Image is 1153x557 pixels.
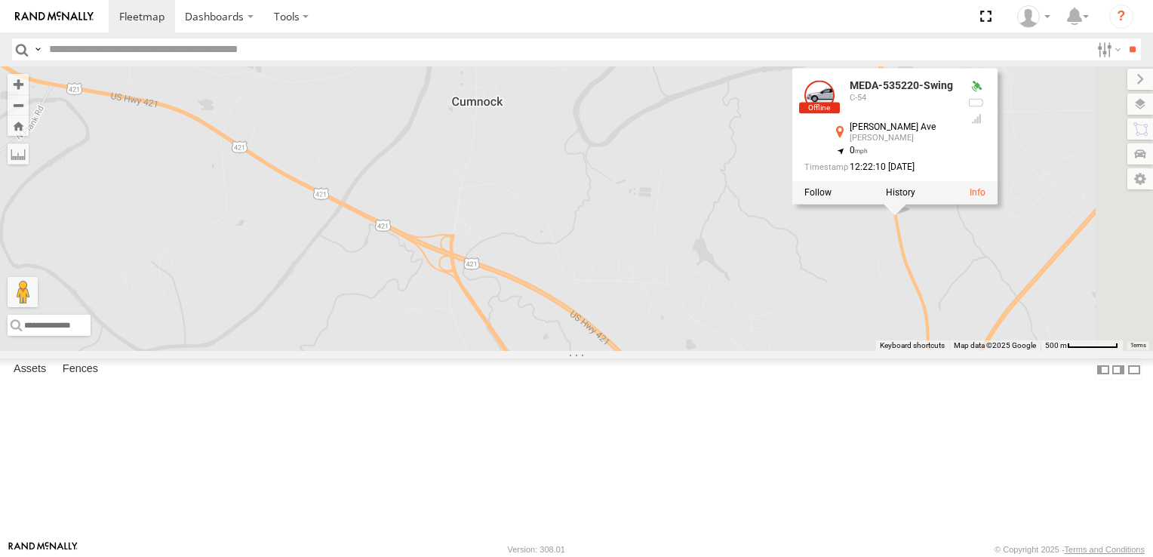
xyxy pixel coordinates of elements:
img: rand-logo.svg [15,11,94,22]
a: Terms and Conditions [1065,545,1145,554]
div: MEDA-535220-Swing [850,80,955,91]
label: Measure [8,143,29,165]
a: Terms (opens in new tab) [1130,342,1146,348]
span: 500 m [1045,341,1067,349]
a: Visit our Website [8,542,78,557]
div: [PERSON_NAME] [850,134,955,143]
label: Hide Summary Table [1127,359,1142,380]
span: Map data ©2025 Google [954,341,1036,349]
button: Drag Pegman onto the map to open Street View [8,277,38,307]
label: Fences [55,359,106,380]
button: Map Scale: 500 m per 64 pixels [1041,340,1123,351]
div: Valid GPS Fix [967,80,985,92]
div: Version: 308.01 [508,545,565,554]
button: Zoom in [8,74,29,94]
label: View Asset History [886,187,915,198]
div: No battery health information received from this device. [967,97,985,109]
div: [PERSON_NAME] Ave [850,122,955,132]
a: View Asset Details [970,187,985,198]
label: Realtime tracking of Asset [804,187,832,198]
button: Zoom Home [8,115,29,136]
div: C-54 [850,94,955,103]
span: 0 [850,145,869,155]
button: Keyboard shortcuts [880,340,945,351]
label: Map Settings [1127,168,1153,189]
div: Last Event GSM Signal Strength [967,112,985,125]
button: Zoom out [8,94,29,115]
div: © Copyright 2025 - [995,545,1145,554]
i: ? [1109,5,1133,29]
label: Dock Summary Table to the Left [1096,359,1111,380]
label: Search Filter Options [1091,38,1124,60]
div: John Womack [1012,5,1056,28]
label: Dock Summary Table to the Right [1111,359,1126,380]
label: Assets [6,359,54,380]
div: Date/time of location update [804,162,955,171]
label: Search Query [32,38,44,60]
